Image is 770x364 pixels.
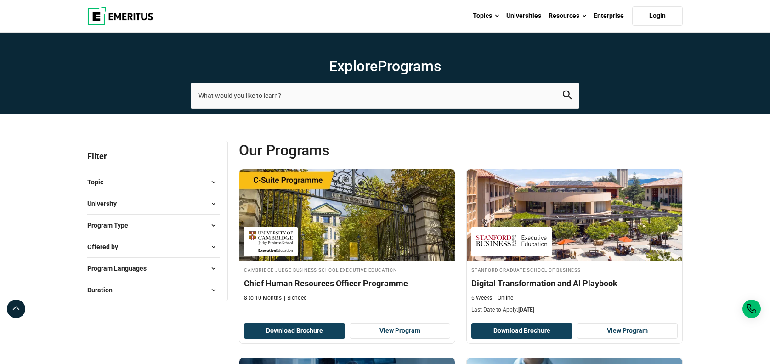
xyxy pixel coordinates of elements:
p: Blended [284,294,307,302]
a: Digital Marketing Course by Stanford Graduate School of Business - September 25, 2025 Stanford Gr... [467,169,682,319]
button: Offered by [87,240,220,254]
a: search [563,93,572,102]
span: Offered by [87,242,125,252]
p: Filter [87,141,220,171]
img: Cambridge Judge Business School Executive Education [249,231,293,252]
span: Duration [87,285,120,295]
a: View Program [350,323,451,339]
a: View Program [577,323,678,339]
p: Online [494,294,513,302]
p: Last Date to Apply: [471,306,678,314]
img: Digital Transformation and AI Playbook | Online Digital Marketing Course [467,169,682,261]
span: Our Programs [239,141,461,159]
span: [DATE] [518,307,534,313]
button: Topic [87,175,220,189]
button: Program Type [87,218,220,232]
h1: Explore [191,57,579,75]
img: Chief Human Resources Officer Programme | Online Human Resources Course [239,169,455,261]
span: University [87,199,124,209]
button: Download Brochure [244,323,345,339]
p: 8 to 10 Months [244,294,282,302]
a: Login [632,6,683,26]
input: search-page [191,83,579,108]
button: University [87,197,220,210]
a: Human Resources Course by Cambridge Judge Business School Executive Education - Cambridge Judge B... [239,169,455,307]
p: 6 Weeks [471,294,492,302]
span: Programs [378,57,441,75]
button: Program Languages [87,262,220,275]
h4: Stanford Graduate School of Business [471,266,678,273]
img: Stanford Graduate School of Business [476,231,547,252]
button: Duration [87,283,220,297]
span: Program Languages [87,263,154,273]
button: Download Brochure [471,323,572,339]
span: Topic [87,177,111,187]
h4: Cambridge Judge Business School Executive Education [244,266,450,273]
h4: Digital Transformation and AI Playbook [471,278,678,289]
span: Program Type [87,220,136,230]
h4: Chief Human Resources Officer Programme [244,278,450,289]
button: search [563,91,572,101]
